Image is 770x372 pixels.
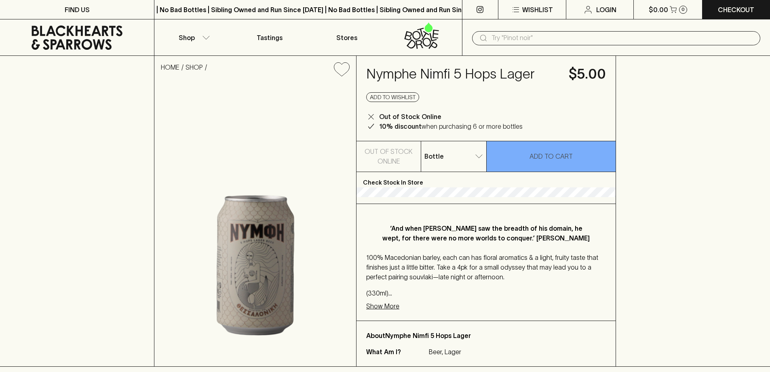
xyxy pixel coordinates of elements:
h4: Nymphe Nimfi 5 Hops Lager [366,66,559,83]
button: Shop [154,19,231,55]
p: 0 [681,7,685,12]
p: Stores [336,33,357,43]
p: ‘And when [PERSON_NAME] saw the breadth of his domain, he wept, for there were no more worlds to ... [382,223,590,243]
p: Login [596,5,616,15]
a: SHOP [186,64,203,71]
p: FIND US [65,5,90,15]
img: 35407.png [154,83,356,366]
button: Add to wishlist [331,59,353,80]
a: Tastings [231,19,308,55]
p: Shop [179,33,195,43]
p: Bottle [424,151,444,161]
button: Add to wishlist [366,92,419,102]
p: About Nymphe Nimfi 5 Hops Lager [366,331,606,340]
input: Try "Pinot noir" [492,32,754,45]
p: $0.00 [649,5,668,15]
p: Tastings [257,33,283,43]
p: when purchasing 6 or more bottles [379,121,523,131]
a: HOME [161,64,179,71]
b: 10% discount [379,123,422,130]
p: Check Stock In Store [357,172,616,187]
a: Stores [308,19,385,55]
p: Out of Stock Online [379,112,441,121]
p: Checkout [718,5,754,15]
p: Online [378,156,400,166]
p: What Am I? [366,347,427,357]
p: Show More [366,301,399,311]
div: Bottle [421,148,486,164]
h4: $5.00 [569,66,606,83]
p: Wishlist [522,5,553,15]
p: Out of Stock [365,147,413,156]
p: (330ml) [366,288,606,298]
p: Beer, Lager [429,347,461,357]
p: 100% Macedonian barley, each can has floral aromatics & a light, fruity taste that finishes just ... [366,253,606,282]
